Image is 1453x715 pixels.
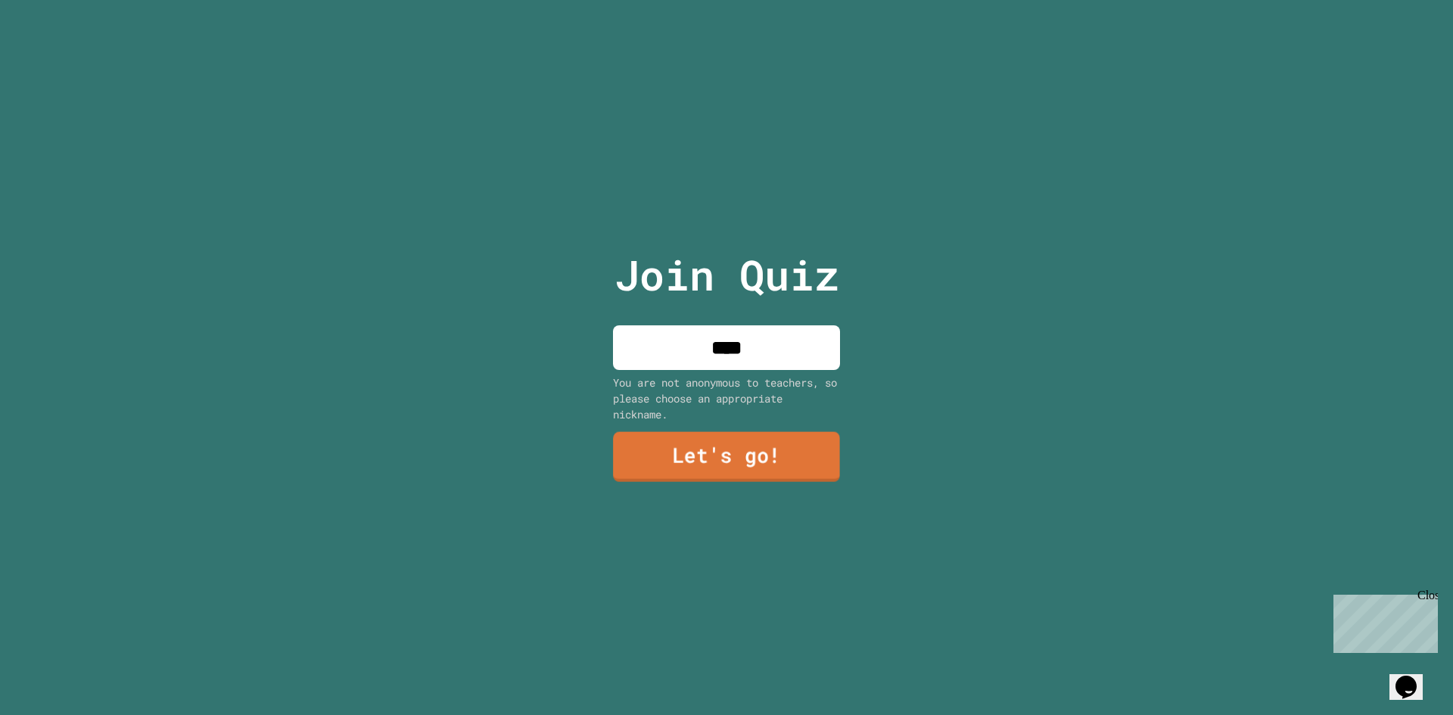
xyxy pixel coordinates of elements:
iframe: chat widget [1327,589,1438,653]
p: Join Quiz [614,244,839,306]
iframe: chat widget [1389,654,1438,700]
div: You are not anonymous to teachers, so please choose an appropriate nickname. [613,375,840,422]
div: Chat with us now!Close [6,6,104,96]
a: Let's go! [613,432,840,482]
